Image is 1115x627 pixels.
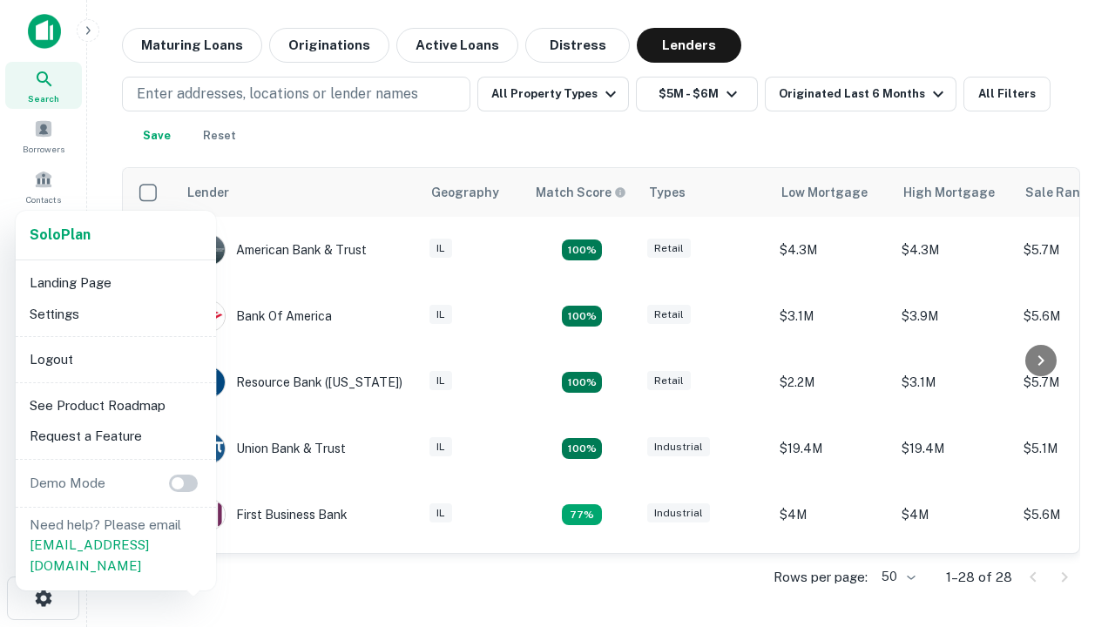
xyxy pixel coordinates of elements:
p: Need help? Please email [30,515,202,576]
li: Settings [23,299,209,330]
li: Landing Page [23,267,209,299]
iframe: Chat Widget [1028,432,1115,516]
a: SoloPlan [30,225,91,246]
p: Demo Mode [23,473,112,494]
li: Request a Feature [23,421,209,452]
a: [EMAIL_ADDRESS][DOMAIN_NAME] [30,537,149,573]
strong: Solo Plan [30,226,91,243]
li: Logout [23,344,209,375]
li: See Product Roadmap [23,390,209,421]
